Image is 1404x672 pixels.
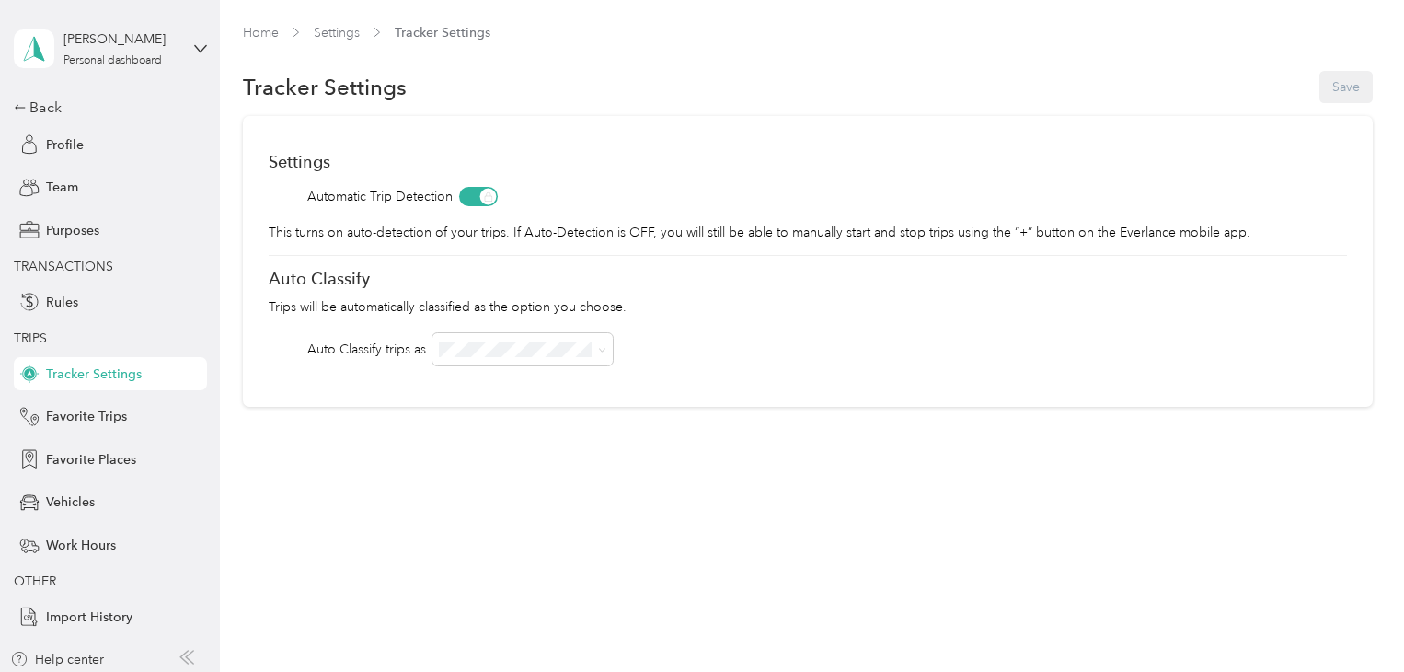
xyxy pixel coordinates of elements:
[46,135,84,155] span: Profile
[307,340,426,359] div: Auto Classify trips as
[14,330,47,346] span: TRIPS
[46,293,78,312] span: Rules
[46,450,136,469] span: Favorite Places
[63,29,178,49] div: [PERSON_NAME]
[243,25,279,41] a: Home
[14,97,198,119] div: Back
[46,178,78,197] span: Team
[46,492,95,512] span: Vehicles
[14,259,113,274] span: TRANSACTIONS
[269,297,1347,317] p: Trips will be automatically classified as the option you choose.
[307,187,453,206] span: Automatic Trip Detection
[46,536,116,555] span: Work Hours
[1301,569,1404,672] iframe: Everlance-gr Chat Button Frame
[269,223,1347,242] p: This turns on auto-detection of your trips. If Auto-Detection is OFF, you will still be able to m...
[269,152,1347,171] div: Settings
[46,608,132,627] span: Import History
[243,77,407,97] h1: Tracker Settings
[46,407,127,426] span: Favorite Trips
[14,574,56,589] span: OTHER
[46,221,99,240] span: Purposes
[10,650,104,669] button: Help center
[314,25,360,41] a: Settings
[269,269,1347,288] div: Auto Classify
[395,23,490,42] span: Tracker Settings
[63,55,162,66] div: Personal dashboard
[46,365,142,384] span: Tracker Settings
